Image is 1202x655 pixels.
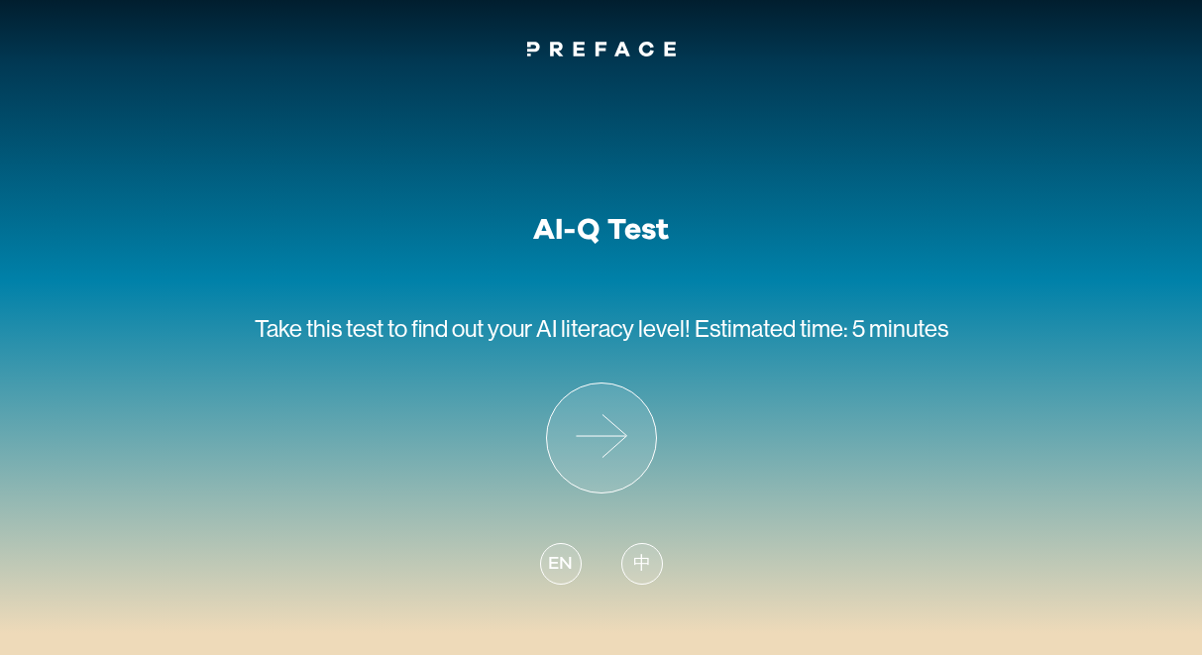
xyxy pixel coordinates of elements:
[633,551,651,578] span: 中
[533,212,669,248] h1: AI-Q Test
[411,315,691,342] span: find out your AI literacy level!
[695,315,948,342] span: Estimated time: 5 minutes
[255,315,407,342] span: Take this test to
[548,551,572,578] span: EN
